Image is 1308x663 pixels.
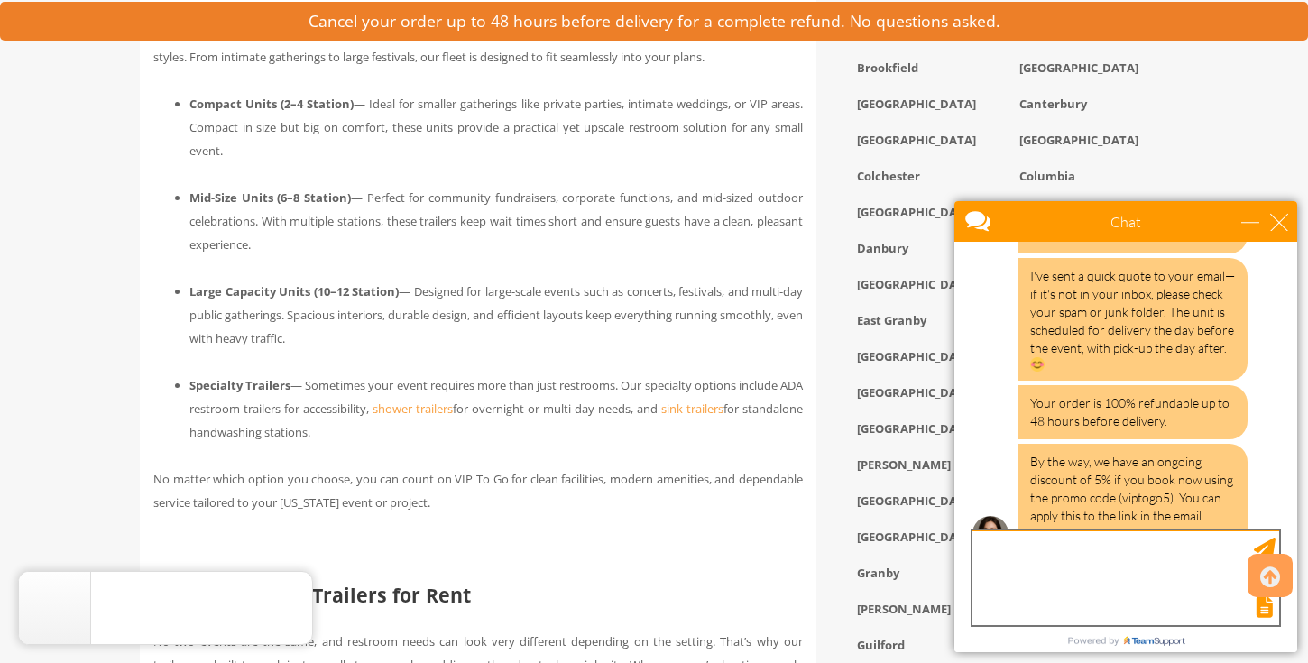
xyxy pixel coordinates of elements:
[843,161,1006,198] div: Colchester
[189,189,803,253] span: — Perfect for community fundraisers, corporate functions, and mid-sized outdoor celebrations. Wit...
[843,53,1006,89] div: Brookfield
[189,189,351,206] b: Mid-Size Units (6–8 Station)
[189,377,290,393] b: Specialty Trailers
[1006,89,1168,125] div: Canterbury
[944,190,1308,663] iframe: Live Chat Box
[843,125,1006,161] div: [GEOGRAPHIC_DATA]
[661,401,723,417] span: sink trailers
[189,377,803,417] span: — Sometimes your event requires more than just restrooms. Our specialty options include ADA restr...
[189,283,399,299] b: Large Capacity Units (10–12 Station)
[843,198,1006,234] div: [GEOGRAPHIC_DATA]
[453,401,658,417] span: for overnight or multi-day needs, and
[843,306,1006,342] div: East Granby
[843,270,1006,306] div: [GEOGRAPHIC_DATA]
[189,96,803,159] span: — Ideal for smaller gatherings like private parties, intimate weddings, or VIP areas. Compact in ...
[1006,161,1168,198] div: Columbia
[843,234,1006,270] div: Danbury
[843,594,1006,631] div: [PERSON_NAME]
[658,401,723,417] a: sink trailers
[843,450,1006,486] div: [PERSON_NAME]
[843,486,1006,522] div: [GEOGRAPHIC_DATA]
[1006,53,1168,89] div: [GEOGRAPHIC_DATA]
[1006,125,1168,161] div: [GEOGRAPHIC_DATA]
[843,522,1006,558] div: [GEOGRAPHIC_DATA]
[843,89,1006,125] div: [GEOGRAPHIC_DATA]
[843,378,1006,414] div: [GEOGRAPHIC_DATA]
[843,342,1006,378] div: [GEOGRAPHIC_DATA]
[369,401,453,417] a: shower trailers
[189,283,803,346] span: — Designed for large-scale events such as concerts, festivals, and multi-day public gatherings. S...
[843,558,1006,594] div: Granby
[153,471,803,511] span: No matter which option you choose, you can count on VIP To Go for clean facilities, modern amenit...
[843,414,1006,450] div: [GEOGRAPHIC_DATA]
[189,96,354,112] b: Compact Units (2–4 Station)
[373,401,453,417] span: shower trailers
